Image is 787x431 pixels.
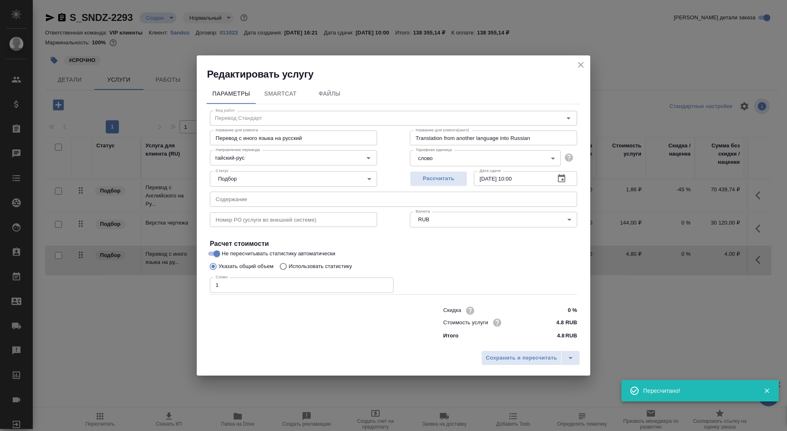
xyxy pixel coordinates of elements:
[310,89,349,99] span: Файлы
[414,174,463,183] span: Рассчитать
[212,89,251,99] span: Параметры
[546,305,577,316] input: ✎ Введи что-нибудь
[207,68,590,81] h2: Редактировать услугу
[486,353,557,363] span: Сохранить и пересчитать
[443,306,461,314] p: Скидка
[210,239,577,249] h4: Расчет стоимости
[218,262,273,271] p: Указать общий объем
[261,89,300,99] span: SmartCat
[565,332,577,340] p: RUB
[216,175,239,182] button: Подбор
[643,387,751,395] div: Пересчитано!
[443,332,458,340] p: Итого
[222,250,335,258] span: Не пересчитывать статистику автоматически
[575,59,587,71] button: close
[758,387,775,394] button: Закрыть
[416,155,435,162] button: слово
[557,332,565,340] p: 4.8
[546,316,577,328] input: ✎ Введи что-нибудь
[410,150,561,166] div: слово
[481,351,562,365] button: Сохранить и пересчитать
[481,351,580,365] div: split button
[363,152,374,164] button: Open
[289,262,352,271] p: Использовать статистику
[443,319,488,327] p: Стоимость услуги
[210,171,377,187] div: Подбор
[416,216,432,223] button: RUB
[410,171,467,186] button: Рассчитать
[410,212,577,227] div: RUB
